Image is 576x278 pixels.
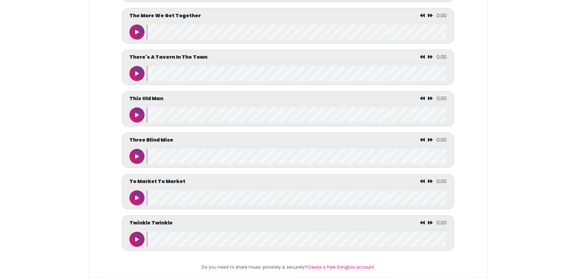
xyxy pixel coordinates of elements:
span: 0.00 [437,95,447,102]
p: Do you need to share music privately & securely? [93,264,484,270]
span: 0.00 [437,54,447,61]
span: 0.00 [437,12,447,19]
span: 0.00 [437,136,447,143]
p: To Market To Market [129,178,185,185]
span: 0.00 [437,178,447,185]
span: 0.00 [437,219,447,226]
p: There's A Tavern In The Town [129,54,207,61]
p: Three Blind Mice [129,136,173,144]
a: Create a free Songbox account [307,264,374,270]
p: This Old Man [129,95,163,102]
p: The More We Get Together [129,12,201,19]
p: Twinkle Twinkle [129,219,173,227]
